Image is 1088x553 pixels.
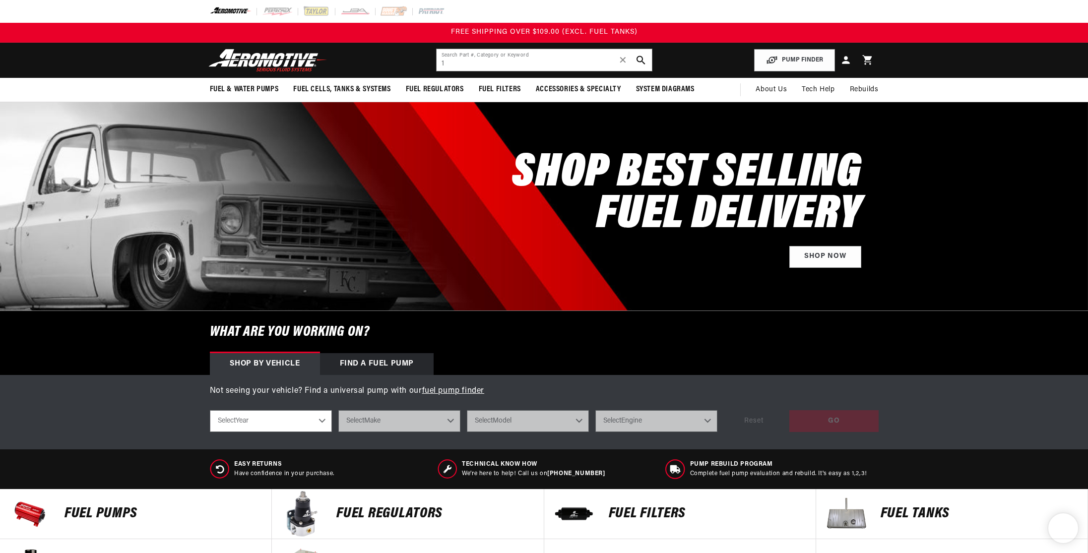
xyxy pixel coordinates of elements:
[549,489,599,539] img: FUEL FILTERS
[756,86,787,93] span: About Us
[64,506,261,521] p: Fuel Pumps
[748,78,794,102] a: About Us
[5,489,55,539] img: Fuel Pumps
[528,78,629,101] summary: Accessories & Specialty
[690,460,867,469] span: Pump Rebuild program
[422,387,485,395] a: fuel pump finder
[210,410,332,432] select: Year
[547,471,605,477] a: [PHONE_NUMBER]
[202,78,286,101] summary: Fuel & Water Pumps
[462,460,605,469] span: Technical Know How
[234,470,334,478] p: Have confidence in your purchase.
[479,84,521,95] span: Fuel Filters
[272,489,544,539] a: FUEL REGULATORS FUEL REGULATORS
[609,506,806,521] p: FUEL FILTERS
[471,78,528,101] summary: Fuel Filters
[802,84,834,95] span: Tech Help
[690,470,867,478] p: Complete fuel pump evaluation and rebuild. It's easy as 1,2,3!
[536,84,621,95] span: Accessories & Specialty
[320,353,434,375] div: Find a Fuel Pump
[794,78,842,102] summary: Tech Help
[234,460,334,469] span: Easy Returns
[467,410,589,432] select: Model
[462,470,605,478] p: We’re here to help! Call us on
[286,78,398,101] summary: Fuel Cells, Tanks & Systems
[210,353,320,375] div: Shop by vehicle
[629,78,702,101] summary: System Diagrams
[636,84,695,95] span: System Diagrams
[336,506,533,521] p: FUEL REGULATORS
[398,78,471,101] summary: Fuel Regulators
[544,489,816,539] a: FUEL FILTERS FUEL FILTERS
[789,246,861,268] a: Shop Now
[206,49,330,72] img: Aeromotive
[595,410,717,432] select: Engine
[451,28,638,36] span: FREE SHIPPING OVER $109.00 (EXCL. FUEL TANKS)
[210,84,279,95] span: Fuel & Water Pumps
[406,84,464,95] span: Fuel Regulators
[338,410,460,432] select: Make
[850,84,879,95] span: Rebuilds
[277,489,326,539] img: FUEL REGULATORS
[881,506,1078,521] p: Fuel Tanks
[842,78,886,102] summary: Rebuilds
[437,49,652,71] input: Search by Part Number, Category or Keyword
[754,49,835,71] button: PUMP FINDER
[210,385,879,398] p: Not seeing your vehicle? Find a universal pump with our
[619,52,628,68] span: ✕
[185,311,903,353] h6: What are you working on?
[821,489,871,539] img: Fuel Tanks
[293,84,390,95] span: Fuel Cells, Tanks & Systems
[816,489,1088,539] a: Fuel Tanks Fuel Tanks
[512,153,861,236] h2: SHOP BEST SELLING FUEL DELIVERY
[630,49,652,71] button: search button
